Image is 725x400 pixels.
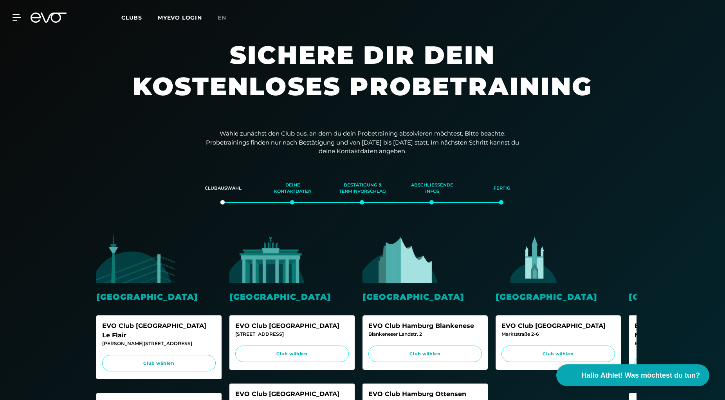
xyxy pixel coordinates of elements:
div: EVO Club [GEOGRAPHIC_DATA] [235,321,349,331]
a: en [218,13,236,22]
img: evofitness [496,234,574,283]
div: EVO Club [GEOGRAPHIC_DATA] [235,389,349,399]
a: Club wählen [368,346,482,362]
button: Hallo Athlet! Was möchtest du tun? [556,364,709,386]
div: Bestätigung & Terminvorschlag [337,178,388,199]
div: Clubauswahl [198,178,248,199]
a: Clubs [121,14,158,21]
p: Wähle zunächst den Club aus, an dem du dein Probetraining absolvieren möchtest. Bitte beachte: Pr... [206,129,519,156]
div: [GEOGRAPHIC_DATA] [496,291,621,303]
div: [GEOGRAPHIC_DATA] [362,291,488,303]
img: evofitness [229,234,308,283]
h1: Sichere dir dein kostenloses Probetraining [128,39,597,118]
span: Clubs [121,14,142,21]
div: Deine Kontaktdaten [268,178,318,199]
span: en [218,14,226,21]
a: Club wählen [102,355,216,372]
img: evofitness [629,234,707,283]
div: [PERSON_NAME][STREET_ADDRESS] [102,340,216,347]
div: EVO Club [GEOGRAPHIC_DATA] [501,321,615,331]
span: Club wählen [509,351,608,357]
a: MYEVO LOGIN [158,14,202,21]
div: Fertig [477,178,527,199]
a: Club wählen [501,346,615,362]
img: evofitness [96,234,175,283]
div: EVO Club Hamburg Ottensen [368,389,482,399]
span: Club wählen [376,351,474,357]
div: Abschließende Infos [407,178,457,199]
img: evofitness [362,234,441,283]
div: [GEOGRAPHIC_DATA] [96,291,222,303]
div: [GEOGRAPHIC_DATA] [229,291,355,303]
span: Hallo Athlet! Was möchtest du tun? [581,370,700,381]
div: Marktstraße 2-6 [501,331,615,338]
div: EVO Club [GEOGRAPHIC_DATA] Le Flair [102,321,216,340]
div: Blankeneser Landstr. 2 [368,331,482,338]
span: Club wählen [243,351,341,357]
div: EVO Club Hamburg Blankenese [368,321,482,331]
div: [STREET_ADDRESS] [235,331,349,338]
span: Club wählen [110,360,208,367]
a: Club wählen [235,346,349,362]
